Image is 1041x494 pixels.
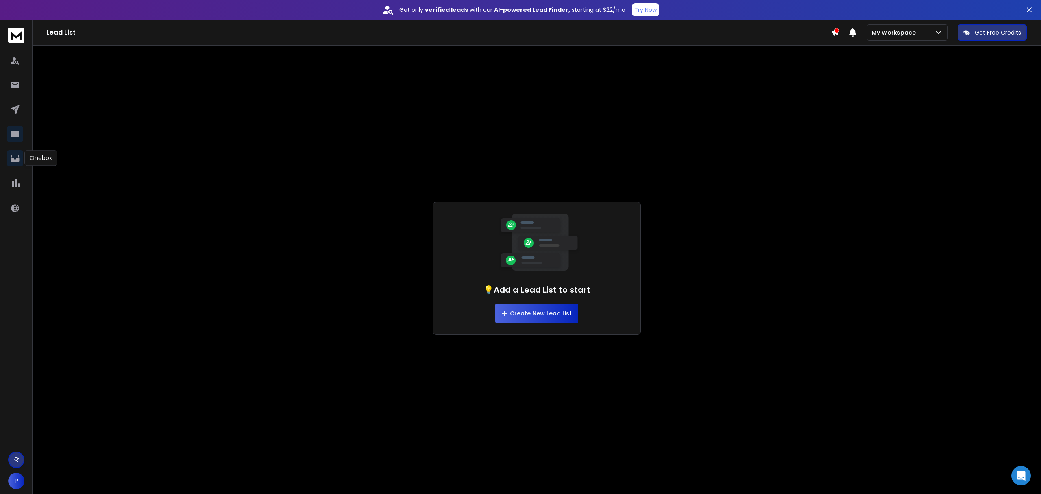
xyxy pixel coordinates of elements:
[8,473,24,489] button: P
[495,304,578,323] button: Create New Lead List
[46,28,831,37] h1: Lead List
[632,3,659,16] button: Try Now
[958,24,1027,41] button: Get Free Credits
[8,28,24,43] img: logo
[24,150,57,166] div: Onebox
[872,28,919,37] p: My Workspace
[399,6,625,14] p: Get only with our starting at $22/mo
[1011,466,1031,485] div: Open Intercom Messenger
[483,284,590,295] h1: 💡Add a Lead List to start
[425,6,468,14] strong: verified leads
[494,6,570,14] strong: AI-powered Lead Finder,
[634,6,657,14] p: Try Now
[975,28,1021,37] p: Get Free Credits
